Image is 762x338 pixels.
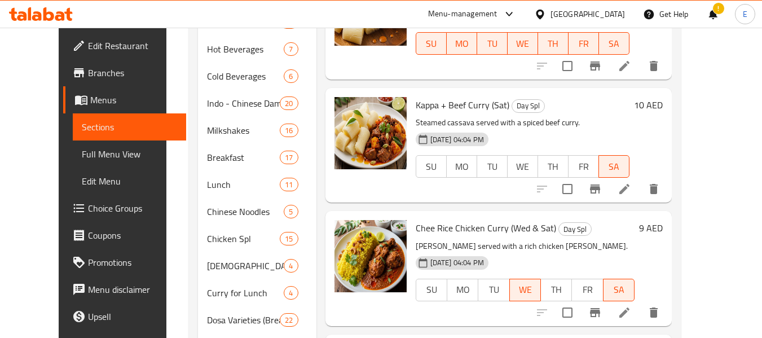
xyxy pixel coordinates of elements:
[63,195,186,222] a: Choice Groups
[63,59,186,86] a: Branches
[284,261,297,271] span: 4
[284,259,298,273] div: items
[483,282,505,298] span: TU
[556,177,579,201] span: Select to update
[416,279,447,301] button: SU
[416,32,447,55] button: SU
[284,207,297,217] span: 5
[482,159,503,175] span: TU
[598,155,629,178] button: SA
[207,42,284,56] span: Hot Beverages
[198,252,316,279] div: [DEMOGRAPHIC_DATA] Dinner Curries4
[207,69,284,83] span: Cold Beverages
[207,124,280,137] span: Milkshakes
[559,223,591,236] span: Day Spl
[284,205,298,218] div: items
[207,286,284,300] span: Curry for Lunch
[512,159,534,175] span: WE
[63,222,186,249] a: Coupons
[198,171,316,198] div: Lunch11
[573,159,594,175] span: FR
[451,36,473,52] span: MO
[604,159,625,175] span: SA
[421,282,443,298] span: SU
[284,286,298,300] div: items
[540,279,572,301] button: TH
[618,59,631,73] a: Edit menu item
[63,32,186,59] a: Edit Restaurant
[416,220,556,236] span: Chee Rice Chicken Curry (Wed & Sat)
[207,151,280,164] span: Breakfast
[198,117,316,144] div: Milkshakes16
[509,279,541,301] button: WE
[426,257,488,268] span: [DATE] 04:04 PM
[478,279,509,301] button: TU
[639,220,663,236] h6: 9 AED
[640,175,667,203] button: delete
[618,306,631,319] a: Edit menu item
[73,168,186,195] a: Edit Menu
[446,155,477,178] button: MO
[63,86,186,113] a: Menus
[576,282,598,298] span: FR
[198,225,316,252] div: Chicken Spl15
[82,147,177,161] span: Full Menu View
[512,36,534,52] span: WE
[198,144,316,171] div: Breakfast17
[82,174,177,188] span: Edit Menu
[334,97,407,169] img: Kappa + Beef Curry (Sat)
[88,201,177,215] span: Choice Groups
[618,182,631,196] a: Edit menu item
[640,52,667,80] button: delete
[608,282,630,298] span: SA
[416,96,509,113] span: Kappa + Beef Curry (Sat)
[88,229,177,242] span: Coupons
[198,279,316,306] div: Curry for Lunch4
[477,32,508,55] button: TU
[198,36,316,63] div: Hot Beverages7
[88,66,177,80] span: Branches
[428,7,497,21] div: Menu-management
[604,36,625,52] span: SA
[640,299,667,326] button: delete
[207,232,280,245] span: Chicken Spl
[284,42,298,56] div: items
[550,8,625,20] div: [GEOGRAPHIC_DATA]
[451,159,473,175] span: MO
[512,99,545,113] div: Day Spl
[582,52,609,80] button: Branch-specific-item
[207,259,284,273] div: Indo-Chinese Dinner Curries
[88,256,177,269] span: Promotions
[198,306,316,333] div: Dosa Varieties (Breakfast & Dinner)22
[582,175,609,203] button: Branch-specific-item
[280,234,297,244] span: 15
[538,32,569,55] button: TH
[558,222,592,236] div: Day Spl
[284,44,297,55] span: 7
[447,32,477,55] button: MO
[571,279,603,301] button: FR
[284,69,298,83] div: items
[280,125,297,136] span: 16
[280,232,298,245] div: items
[426,134,488,145] span: [DATE] 04:04 PM
[447,279,478,301] button: MO
[603,279,635,301] button: SA
[334,220,407,292] img: Chee Rice Chicken Curry (Wed & Sat)
[573,36,594,52] span: FR
[743,8,747,20] span: E
[514,282,536,298] span: WE
[280,152,297,163] span: 17
[543,159,564,175] span: TH
[569,32,599,55] button: FR
[63,249,186,276] a: Promotions
[538,155,569,178] button: TH
[207,259,284,273] span: [DEMOGRAPHIC_DATA] Dinner Curries
[207,313,280,327] span: Dosa Varieties (Breakfast & Dinner)
[90,93,177,107] span: Menus
[416,239,635,253] p: [PERSON_NAME] served with a rich chicken [PERSON_NAME].
[582,299,609,326] button: Branch-specific-item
